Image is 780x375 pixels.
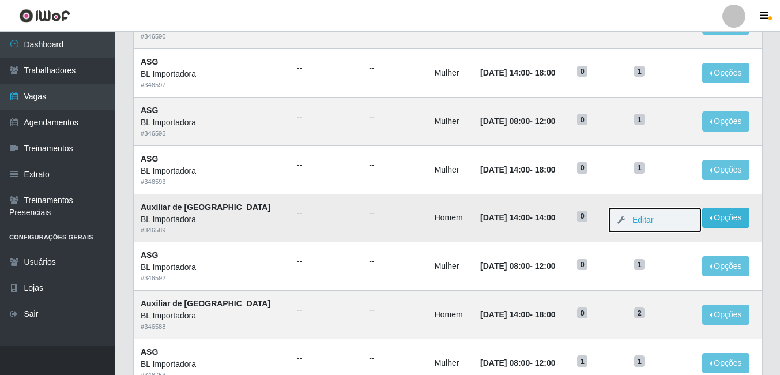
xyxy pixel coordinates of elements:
[141,213,283,226] div: BL Importadora
[535,358,556,367] time: 12:00
[480,358,555,367] strong: -
[141,117,283,129] div: BL Importadora
[428,145,473,194] td: Mulher
[480,165,530,174] time: [DATE] 14:00
[702,111,749,132] button: Opções
[577,259,587,271] span: 0
[480,310,530,319] time: [DATE] 14:00
[577,162,587,174] span: 0
[141,154,158,163] strong: ASG
[19,9,70,23] img: CoreUI Logo
[480,213,530,222] time: [DATE] 14:00
[634,355,645,367] span: 1
[141,165,283,177] div: BL Importadora
[428,194,473,242] td: Homem
[577,307,587,319] span: 0
[141,57,158,66] strong: ASG
[141,32,283,42] div: # 346590
[297,62,355,74] ul: --
[634,66,645,77] span: 1
[535,310,556,319] time: 18:00
[141,299,270,308] strong: Auxiliar de [GEOGRAPHIC_DATA]
[480,117,555,126] strong: -
[480,261,530,271] time: [DATE] 08:00
[634,307,645,319] span: 2
[369,207,420,219] ul: --
[369,352,420,365] ul: --
[480,358,530,367] time: [DATE] 08:00
[702,305,749,325] button: Opções
[428,291,473,339] td: Homem
[369,304,420,316] ul: --
[141,202,270,212] strong: Auxiliar de [GEOGRAPHIC_DATA]
[141,106,158,115] strong: ASG
[141,273,283,283] div: # 346592
[428,49,473,97] td: Mulher
[634,162,645,174] span: 1
[577,355,587,367] span: 1
[369,111,420,123] ul: --
[141,347,158,357] strong: ASG
[577,114,587,125] span: 0
[297,304,355,316] ul: --
[428,242,473,291] td: Mulher
[141,68,283,80] div: BL Importadora
[480,310,555,319] strong: -
[634,259,645,271] span: 1
[141,261,283,273] div: BL Importadora
[535,165,556,174] time: 18:00
[141,129,283,138] div: # 346595
[369,62,420,74] ul: --
[141,226,283,235] div: # 346589
[577,66,587,77] span: 0
[428,97,473,145] td: Mulher
[141,177,283,187] div: # 346593
[480,68,555,77] strong: -
[480,117,530,126] time: [DATE] 08:00
[480,261,555,271] strong: -
[634,114,645,125] span: 1
[369,256,420,268] ul: --
[297,256,355,268] ul: --
[702,160,749,180] button: Opções
[141,250,158,260] strong: ASG
[702,63,749,83] button: Opções
[577,211,587,222] span: 0
[297,159,355,171] ul: --
[535,213,556,222] time: 14:00
[141,358,283,370] div: BL Importadora
[369,159,420,171] ul: --
[141,310,283,322] div: BL Importadora
[702,353,749,373] button: Opções
[535,261,556,271] time: 12:00
[535,117,556,126] time: 12:00
[297,207,355,219] ul: --
[297,111,355,123] ul: --
[480,68,530,77] time: [DATE] 14:00
[621,215,654,224] a: Editar
[702,208,749,228] button: Opções
[480,213,555,222] strong: -
[480,165,555,174] strong: -
[141,80,283,90] div: # 346597
[141,322,283,332] div: # 346588
[535,68,556,77] time: 18:00
[297,352,355,365] ul: --
[702,256,749,276] button: Opções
